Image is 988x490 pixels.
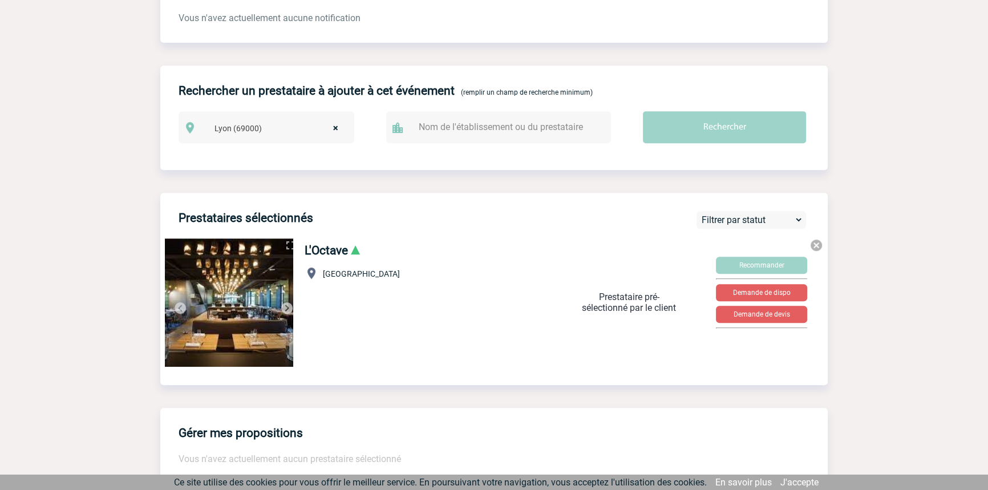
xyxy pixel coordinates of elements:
[209,120,349,136] span: Lyon (69000)
[305,266,318,280] img: baseline_location_on_white_24dp-b.png
[716,284,807,301] button: Demande de dispo
[578,291,679,313] p: Prestataire pré-sélectionné par le client
[333,120,338,136] span: ×
[643,111,806,143] input: Rechercher
[305,244,348,257] a: L'Octave
[461,88,593,96] span: (remplir un champ de recherche minimum)
[179,453,809,464] p: Vous n'avez actuellement aucun prestataire sélectionné
[323,269,400,278] span: [GEOGRAPHIC_DATA]
[809,238,823,254] a: Vous êtes sur le point de supprimer ce prestataire de votre sélection. Souhaitez-vous confirmer c...
[179,426,303,440] h4: Gérer mes propositions
[174,477,707,488] span: Ce site utilise des cookies pour vous offrir le meilleur service. En poursuivant votre navigation...
[179,211,313,225] h4: Prestataires sélectionnés
[780,477,819,488] a: J'accepte
[179,13,361,23] span: Vous n'avez actuellement aucune notification
[165,238,293,367] img: 1.jpg
[351,245,360,254] span: Risque très faible
[716,306,807,323] button: Demande de devis
[715,477,772,488] a: En savoir plus
[179,84,455,98] h4: Rechercher un prestataire à ajouter à cet événement
[416,119,593,135] input: Nom de l'établissement ou du prestataire
[716,257,807,274] button: Recommander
